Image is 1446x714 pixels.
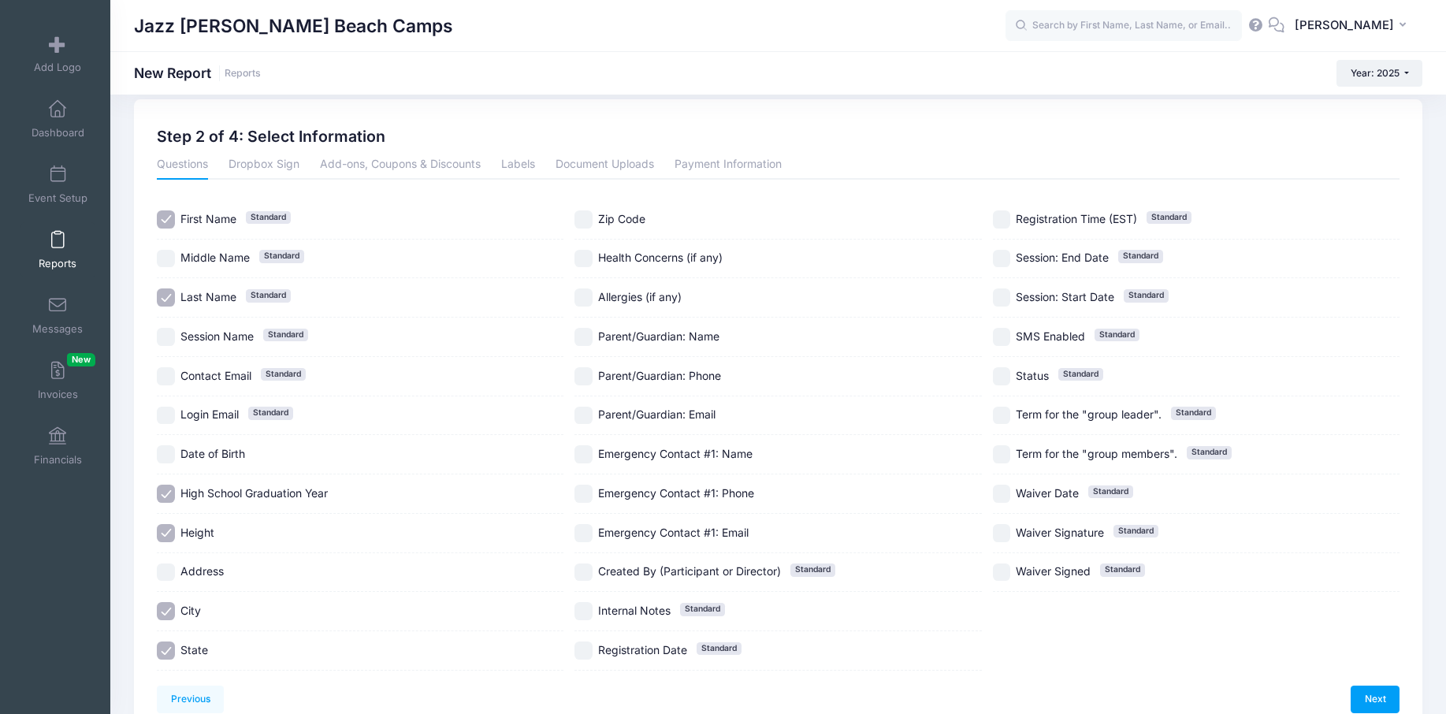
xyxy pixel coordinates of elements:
span: Dashboard [32,126,84,139]
span: Contact Email [180,369,251,382]
a: Event Setup [20,157,95,212]
a: Reports [225,68,261,80]
input: Zip Code [574,210,593,229]
input: Middle NameStandard [157,250,175,268]
span: Parent/Guardian: Phone [598,369,721,382]
input: City [157,602,175,620]
span: Standard [246,211,291,224]
span: Waiver Signed [1016,564,1091,578]
a: Add Logo [20,26,95,81]
a: Document Uploads [556,151,654,180]
button: Year: 2025 [1336,60,1422,87]
input: State [157,641,175,660]
button: [PERSON_NAME] [1284,8,1422,44]
a: Previous [157,686,224,712]
span: Standard [1118,250,1163,262]
span: First Name [180,212,236,225]
span: New [67,353,95,366]
span: Year: 2025 [1351,67,1400,79]
a: Add-ons, Coupons & Discounts [320,151,481,180]
a: Questions [157,151,208,180]
a: Messages [20,288,95,343]
span: Last Name [180,290,236,303]
span: Internal Notes [598,604,671,617]
input: Waiver DateStandard [993,485,1011,503]
input: High School Graduation Year [157,485,175,503]
span: Standard [1124,289,1169,302]
span: Health Concerns (if any) [598,251,723,264]
input: Contact EmailStandard [157,367,175,385]
span: Parent/Guardian: Email [598,407,716,421]
input: Emergency Contact #1: Email [574,524,593,542]
h1: Jazz [PERSON_NAME] Beach Camps [134,8,453,44]
a: Payment Information [675,151,782,180]
span: Date of Birth [180,447,245,460]
span: Standard [1058,368,1103,381]
input: Waiver SignatureStandard [993,524,1011,542]
span: Standard [263,329,308,341]
input: Health Concerns (if any) [574,250,593,268]
a: InvoicesNew [20,353,95,408]
input: Parent/Guardian: Name [574,328,593,346]
span: Add Logo [34,61,81,74]
input: Parent/Guardian: Phone [574,367,593,385]
input: Registration DateStandard [574,641,593,660]
span: Waiver Signature [1016,526,1104,539]
input: Registration Time (EST)Standard [993,210,1011,229]
span: Term for the "group members". [1016,447,1177,460]
input: Login EmailStandard [157,407,175,425]
span: Standard [246,289,291,302]
span: Parent/Guardian: Name [598,329,719,343]
span: Allergies (if any) [598,290,682,303]
span: Address [180,564,224,578]
span: [PERSON_NAME] [1295,17,1394,34]
input: First NameStandard [157,210,175,229]
span: Session: End Date [1016,251,1109,264]
span: State [180,643,208,656]
span: Event Setup [28,192,87,205]
input: Created By (Participant or Director)Standard [574,563,593,582]
span: Standard [680,603,725,615]
input: Term for the "group members".Standard [993,445,1011,463]
span: Emergency Contact #1: Name [598,447,753,460]
input: Session: End DateStandard [993,250,1011,268]
span: City [180,604,201,617]
input: StatusStandard [993,367,1011,385]
a: Labels [501,151,535,180]
input: Session: Start DateStandard [993,288,1011,307]
span: Created By (Participant or Director) [598,564,781,578]
h1: New Report [134,65,261,81]
span: Standard [1113,525,1158,537]
span: Registration Date [598,643,687,656]
span: Standard [1171,407,1216,419]
span: Status [1016,369,1049,382]
input: Allergies (if any) [574,288,593,307]
span: Reports [39,257,76,270]
a: Next [1351,686,1400,712]
span: Login Email [180,407,239,421]
span: Waiver Date [1016,486,1079,500]
a: Financials [20,418,95,474]
input: Address [157,563,175,582]
a: Dropbox Sign [229,151,299,180]
span: High School Graduation Year [180,486,328,500]
span: Standard [1100,563,1145,576]
a: Reports [20,222,95,277]
span: Standard [261,368,306,381]
span: Zip Code [598,212,645,225]
span: SMS Enabled [1016,329,1085,343]
input: Height [157,524,175,542]
span: Messages [32,322,83,336]
input: Internal NotesStandard [574,602,593,620]
input: Emergency Contact #1: Name [574,445,593,463]
span: Emergency Contact #1: Email [598,526,749,539]
span: Standard [1187,446,1232,459]
input: Date of Birth [157,445,175,463]
input: Search by First Name, Last Name, or Email... [1006,10,1242,42]
input: Last NameStandard [157,288,175,307]
h2: Step 2 of 4: Select Information [157,128,385,146]
span: Standard [248,407,293,419]
span: Standard [259,250,304,262]
input: Emergency Contact #1: Phone [574,485,593,503]
input: Session NameStandard [157,328,175,346]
